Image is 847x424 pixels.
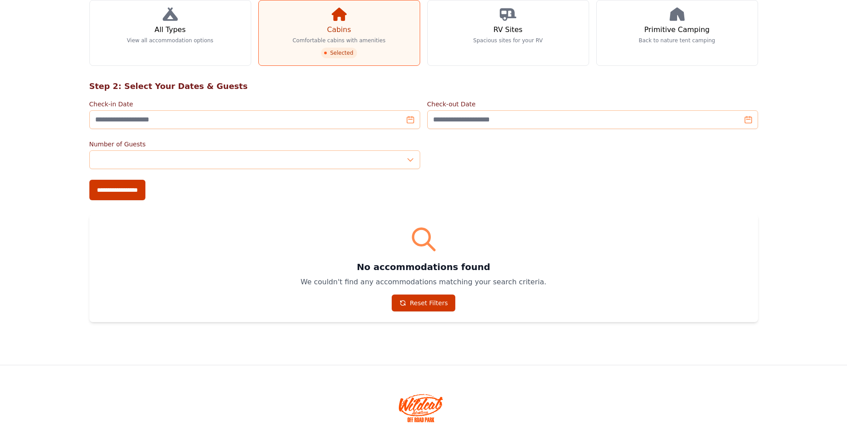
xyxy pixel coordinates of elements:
[154,24,185,35] h3: All Types
[494,24,522,35] h3: RV Sites
[321,48,357,58] span: Selected
[399,394,443,422] img: Wildcat Offroad park
[127,37,213,44] p: View all accommodation options
[89,80,758,93] h2: Step 2: Select Your Dates & Guests
[327,24,351,35] h3: Cabins
[427,100,758,109] label: Check-out Date
[100,277,747,287] p: We couldn't find any accommodations matching your search criteria.
[644,24,710,35] h3: Primitive Camping
[89,140,420,149] label: Number of Guests
[392,295,456,311] a: Reset Filters
[639,37,715,44] p: Back to nature tent camping
[293,37,385,44] p: Comfortable cabins with amenities
[100,261,747,273] h3: No accommodations found
[473,37,542,44] p: Spacious sites for your RV
[89,100,420,109] label: Check-in Date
